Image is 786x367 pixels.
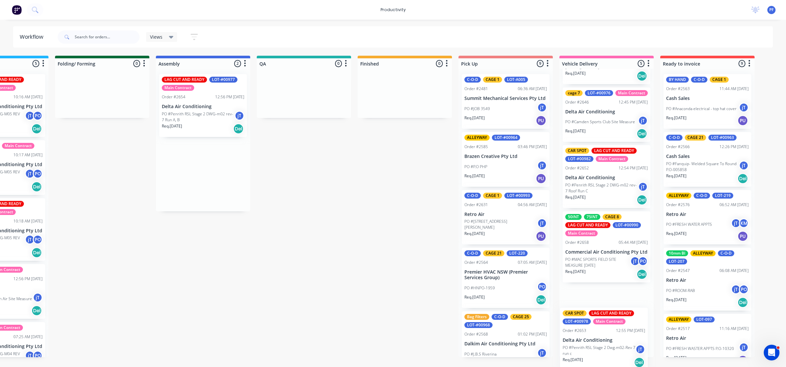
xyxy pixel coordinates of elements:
div: Workflow [20,33,47,41]
span: PF [769,7,774,13]
span: Views [150,33,162,40]
img: Factory [12,5,22,15]
input: Search for orders... [75,30,140,44]
iframe: Intercom live chat [764,345,779,360]
div: productivity [377,5,409,15]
